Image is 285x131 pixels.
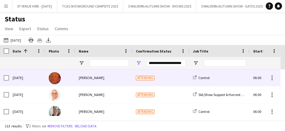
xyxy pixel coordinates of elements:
a: Control [193,75,210,80]
app-action-btn: Print [27,37,35,44]
a: Export [17,25,33,33]
img: Michael Bowden [49,89,61,101]
button: [DATE] [2,37,22,44]
span: Control [198,109,210,114]
span: Name [79,49,88,53]
div: [DATE] [9,103,45,120]
img: Warren Ballinger [49,72,61,84]
button: 5 MALVERN AUTUMN SHOW - SHOWS 2025 [123,0,196,12]
button: Open Filter Menu [136,60,141,66]
app-action-btn: Crew files as ZIP [36,37,43,44]
span: View [5,26,13,31]
span: Control [198,75,210,80]
span: Attending [136,76,155,80]
span: Confirmation Status [136,49,171,53]
a: Control [193,109,210,114]
a: Status [35,25,51,33]
button: Reload data [74,123,98,129]
button: 5 MALVERN AUTUMN SHOW - GATES 2025 [196,0,268,12]
button: Open Filter Menu [193,60,198,66]
span: Attending [136,110,155,114]
span: Job Title [193,49,208,53]
div: [DATE] [9,86,45,103]
button: 07 VENUE HIRE - [DATE] [12,0,57,12]
input: Name Filter Input [90,59,129,67]
span: [PERSON_NAME] [79,75,104,80]
button: Remove filters [46,123,74,129]
span: [PERSON_NAME] [79,92,104,97]
span: 2 filters set [29,124,46,128]
a: Comms [52,25,71,33]
span: Status [37,26,49,31]
span: Comms [55,26,68,31]
span: Date [13,49,21,53]
img: Ian Pitt [49,106,61,118]
span: [PERSON_NAME] [79,109,104,114]
a: View [2,25,16,33]
span: Start Time [253,49,272,53]
button: TCAS SHOWGROUND CAMPSITE 2025 [57,0,123,12]
span: Photo [49,49,59,53]
div: [DATE] [9,69,45,86]
button: Open Filter Menu [79,60,84,66]
span: Attending [136,93,155,97]
span: Export [19,26,31,31]
app-action-btn: Export XLSX [45,37,52,44]
input: Job Title Filter Input [204,59,246,67]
